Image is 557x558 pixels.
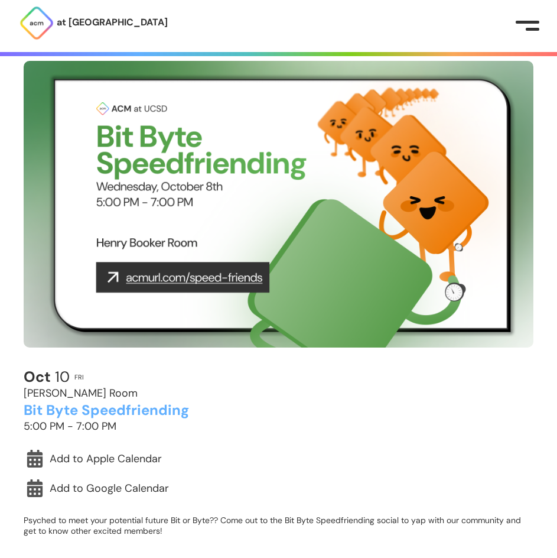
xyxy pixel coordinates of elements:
a: at [GEOGRAPHIC_DATA] [19,5,168,41]
h2: [PERSON_NAME] Room [24,388,138,400]
a: Add to Google Calendar [24,475,533,502]
b: Oct [24,367,51,387]
h2: Bit Byte Speedfriending [24,403,189,418]
h2: 5:00 PM - 7:00 PM [24,421,116,433]
h2: 10 [24,369,70,385]
h2: Fri [74,374,84,381]
img: ACM Logo [19,5,54,41]
img: Event Cover Photo [24,61,533,348]
p: Psyched to meet your potential future Bit or Byte?? Come out to the Bit Byte Speedfriending socia... [24,515,533,536]
a: Add to Apple Calendar [24,445,533,472]
p: at [GEOGRAPHIC_DATA] [57,15,168,30]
